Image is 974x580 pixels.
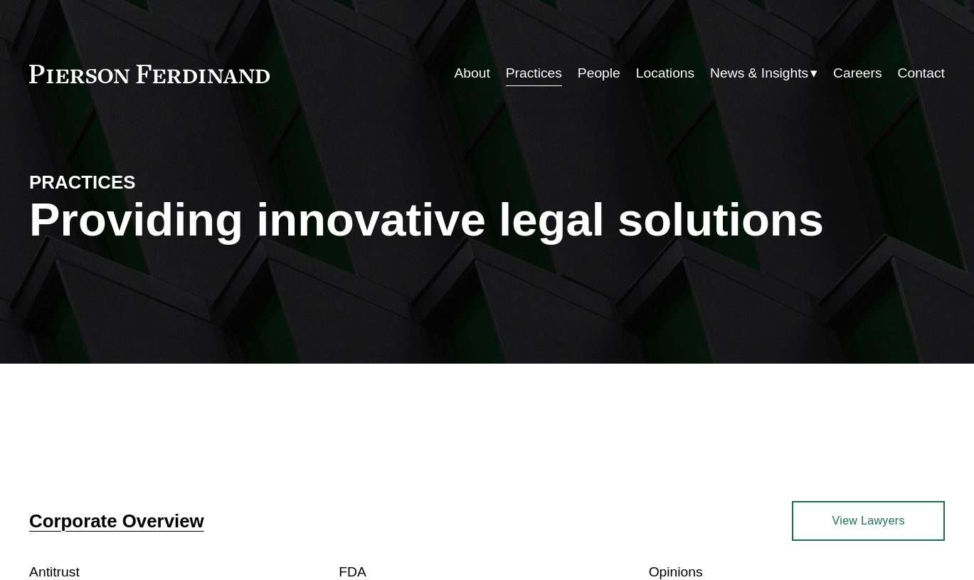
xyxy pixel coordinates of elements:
a: Careers [833,60,882,88]
a: folder dropdown [710,60,817,88]
a: About [454,60,489,88]
a: FDA [339,564,366,579]
a: Practices [506,60,562,88]
a: Antitrust [29,564,80,579]
h4: PRACTICES [29,171,258,194]
a: Opinions [649,564,703,579]
a: Contact [898,60,945,88]
h1: Providing innovative legal solutions [29,194,945,247]
a: View Lawyers [792,501,944,540]
a: Locations [636,60,694,88]
span: News & Insights [710,61,808,86]
a: Corporate Overview [29,511,204,531]
a: People [578,60,620,88]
